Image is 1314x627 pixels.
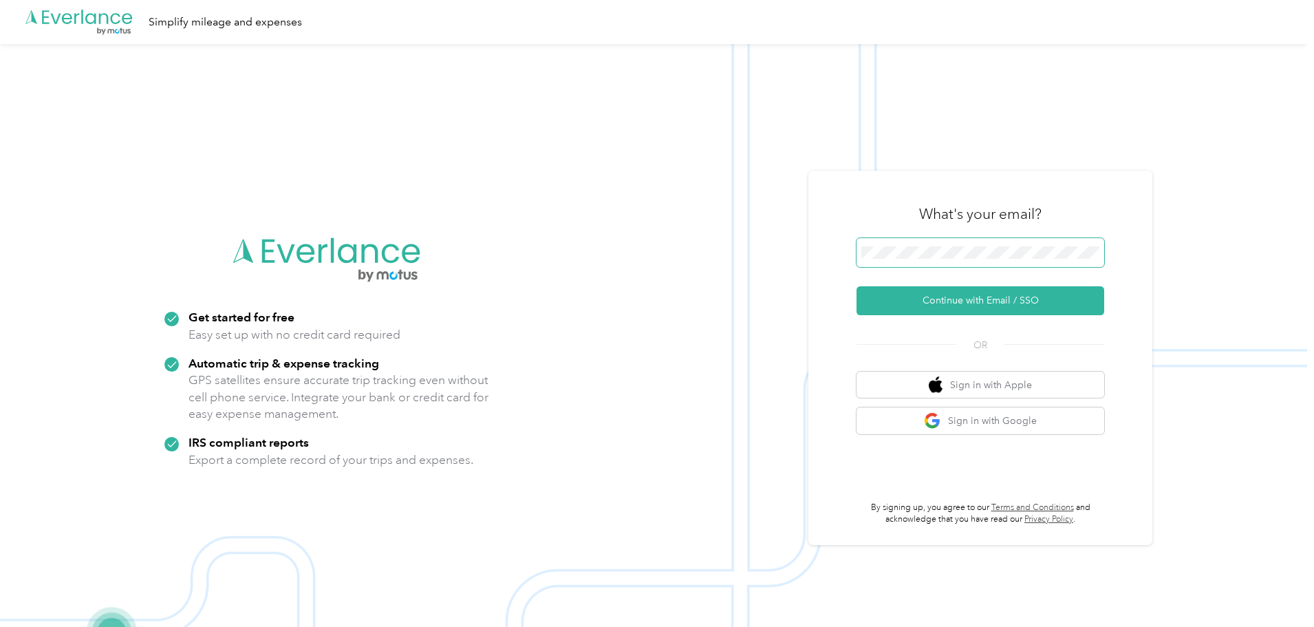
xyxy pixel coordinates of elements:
[857,372,1104,398] button: apple logoSign in with Apple
[919,204,1042,224] h3: What's your email?
[189,326,400,343] p: Easy set up with no credit card required
[189,435,309,449] strong: IRS compliant reports
[189,372,489,423] p: GPS satellites ensure accurate trip tracking even without cell phone service. Integrate your bank...
[857,407,1104,434] button: google logoSign in with Google
[857,502,1104,526] p: By signing up, you agree to our and acknowledge that you have read our .
[189,356,379,370] strong: Automatic trip & expense tracking
[857,286,1104,315] button: Continue with Email / SSO
[189,451,473,469] p: Export a complete record of your trips and expenses.
[956,338,1004,352] span: OR
[149,14,302,31] div: Simplify mileage and expenses
[991,502,1074,513] a: Terms and Conditions
[189,310,294,324] strong: Get started for free
[929,376,943,394] img: apple logo
[924,412,941,429] img: google logo
[1024,514,1073,524] a: Privacy Policy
